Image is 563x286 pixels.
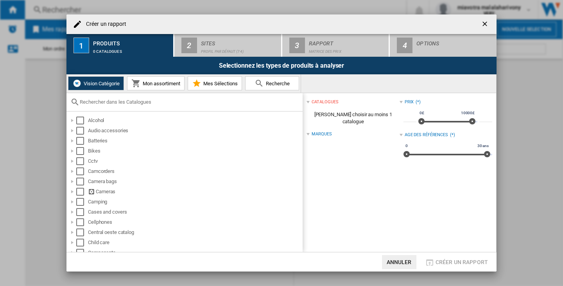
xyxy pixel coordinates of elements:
div: Profil par défaut (74) [201,45,278,54]
md-checkbox: Select [76,218,88,226]
md-checkbox: Select [76,198,88,206]
md-checkbox: Select [76,127,88,135]
span: Recherche [264,81,290,86]
md-checkbox: Select [76,137,88,145]
div: Alcohol [88,117,301,124]
img: wiser-icon-white.png [72,79,82,88]
md-checkbox: Select [76,157,88,165]
div: Rapport [309,37,386,45]
span: 0£ [418,110,425,116]
span: Créer un rapport [436,259,488,265]
div: Produits [93,37,170,45]
div: Components [88,249,301,257]
div: Prix [405,99,414,105]
div: Bikes [88,147,301,155]
ng-md-icon: getI18NText('BUTTONS.CLOSE_DIALOG') [481,20,490,29]
md-checkbox: Select [76,178,88,185]
button: Recherche [245,76,299,90]
div: Cellphones [88,218,301,226]
div: Batteries [88,137,301,145]
h4: Créer un rapport [82,20,127,28]
div: Cases and covers [88,208,301,216]
span: Mon assortiment [141,81,180,86]
button: Créer un rapport [423,255,490,269]
div: 1 [74,38,89,53]
div: Camera bags [88,178,301,185]
div: Selectionnez les types de produits à analyser [66,57,497,74]
div: Sites [201,37,278,45]
button: Mes Sélections [188,76,242,90]
button: 2 Sites Profil par défaut (74) [174,34,282,57]
div: catalogues [312,99,338,105]
div: Marques [312,131,332,137]
div: Camping [88,198,301,206]
button: getI18NText('BUTTONS.CLOSE_DIALOG') [478,16,493,32]
div: Camcorders [88,167,301,175]
div: Child care [88,239,301,246]
div: Audio accessories [88,127,301,135]
md-checkbox: Select [76,147,88,155]
span: Mes Sélections [201,81,238,86]
div: 4 [397,38,412,53]
span: 10000£ [460,110,476,116]
button: Annuler [382,255,416,269]
div: Cameras [88,188,301,196]
button: Mon assortiment [127,76,185,90]
md-checkbox: Select [76,117,88,124]
md-checkbox: Select [76,228,88,236]
div: Matrice des prix [309,45,386,54]
div: Cctv [88,157,301,165]
div: 2 [181,38,197,53]
button: 4 Options [390,34,497,57]
button: 1 Produits 0 catalogues [66,34,174,57]
span: 0 [404,143,409,149]
div: 0 catalogues [93,45,170,54]
span: [PERSON_NAME] choisir au moins 1 catalogue [307,107,399,129]
span: 30 ans [476,143,490,149]
md-checkbox: Select [76,239,88,246]
div: Age des références [405,132,448,138]
button: Vision Catégorie [68,76,124,90]
div: 3 [289,38,305,53]
md-checkbox: Select [76,167,88,175]
md-checkbox: Select [76,208,88,216]
input: Rechercher dans les Catalogues [80,99,299,105]
md-checkbox: Select [76,188,88,196]
md-checkbox: Select [76,249,88,257]
div: Options [416,37,493,45]
span: Vision Catégorie [82,81,120,86]
button: 3 Rapport Matrice des prix [282,34,390,57]
div: Central oeste catalog [88,228,301,236]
